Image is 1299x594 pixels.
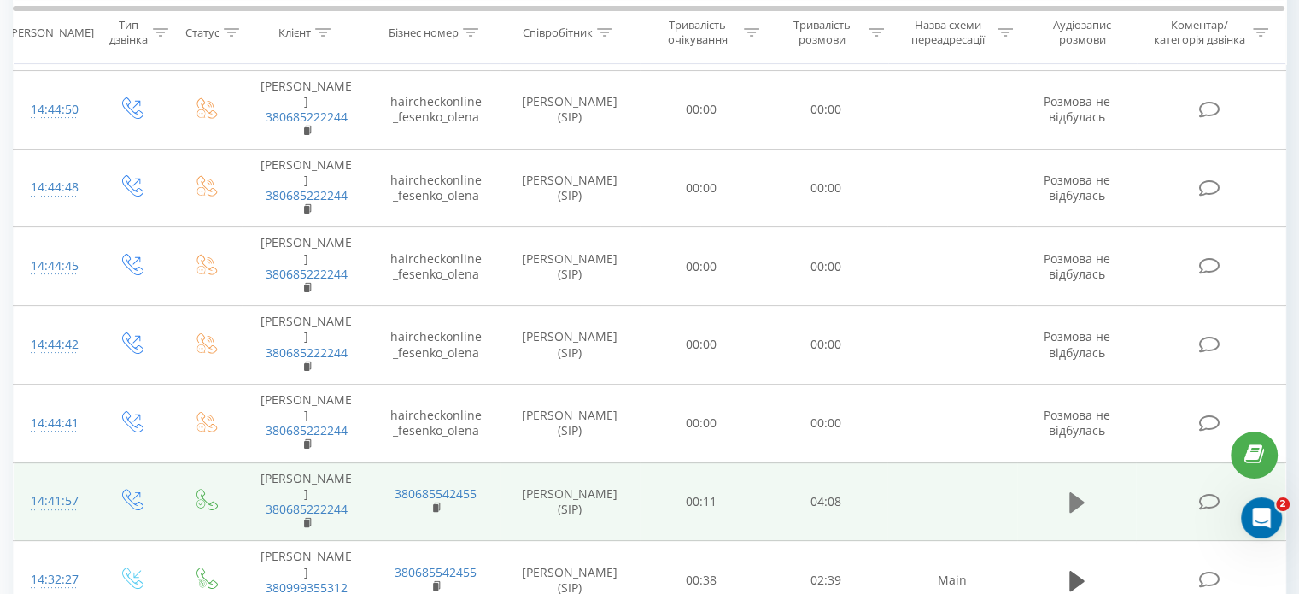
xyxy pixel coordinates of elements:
td: 00:00 [640,384,764,462]
td: 00:00 [764,384,887,462]
td: 04:08 [764,462,887,541]
td: [PERSON_NAME] (SIP) [500,462,640,541]
span: Розмова не відбулась [1044,93,1110,125]
td: haircheckonline_fesenko_olena [371,227,500,306]
div: Тривалість очікування [655,18,740,47]
a: 380685222244 [266,501,348,517]
td: [PERSON_NAME] [242,462,371,541]
td: [PERSON_NAME] [242,306,371,385]
div: Співробітник [523,25,593,39]
div: 14:44:45 [31,250,76,283]
div: Назва схеми переадресації [904,18,993,47]
td: haircheckonline_fesenko_olena [371,70,500,149]
td: haircheckonline_fesenko_olena [371,306,500,385]
td: haircheckonline_fesenko_olena [371,149,500,227]
td: 00:00 [764,149,887,227]
td: 00:00 [764,227,887,306]
td: [PERSON_NAME] (SIP) [500,149,640,227]
iframe: Intercom live chat [1241,497,1282,538]
div: Аудіозапис розмови [1033,18,1132,47]
td: haircheckonline_fesenko_olena [371,384,500,462]
td: [PERSON_NAME] (SIP) [500,384,640,462]
td: [PERSON_NAME] [242,70,371,149]
td: 00:00 [640,149,764,227]
div: 14:44:50 [31,93,76,126]
td: [PERSON_NAME] [242,149,371,227]
td: [PERSON_NAME] [242,384,371,462]
div: 14:41:57 [31,485,76,518]
span: Розмова не відбулась [1044,172,1110,203]
td: [PERSON_NAME] (SIP) [500,70,640,149]
div: Клієнт [278,25,311,39]
div: Статус [185,25,219,39]
td: 00:00 [640,227,764,306]
div: 14:44:41 [31,407,76,440]
div: 14:44:42 [31,328,76,362]
a: 380685222244 [266,266,348,282]
td: 00:00 [764,306,887,385]
td: [PERSON_NAME] (SIP) [500,306,640,385]
a: 380685222244 [266,344,348,361]
a: 380685222244 [266,187,348,203]
td: [PERSON_NAME] [242,227,371,306]
a: 380685542455 [395,485,477,502]
td: 00:00 [640,70,764,149]
div: Бізнес номер [389,25,459,39]
div: Тривалість розмови [779,18,864,47]
div: 14:44:48 [31,171,76,204]
a: 380685222244 [266,422,348,438]
div: Тип дзвінка [108,18,148,47]
td: 00:00 [764,70,887,149]
a: 380685222244 [266,109,348,125]
span: Розмова не відбулась [1044,250,1110,282]
td: 00:00 [640,306,764,385]
td: [PERSON_NAME] (SIP) [500,227,640,306]
div: [PERSON_NAME] [8,25,94,39]
span: 2 [1276,497,1290,511]
span: Розмова не відбулась [1044,328,1110,360]
td: 00:11 [640,462,764,541]
span: Розмова не відбулась [1044,407,1110,438]
div: Коментар/категорія дзвінка [1149,18,1249,47]
a: 380685542455 [395,564,477,580]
